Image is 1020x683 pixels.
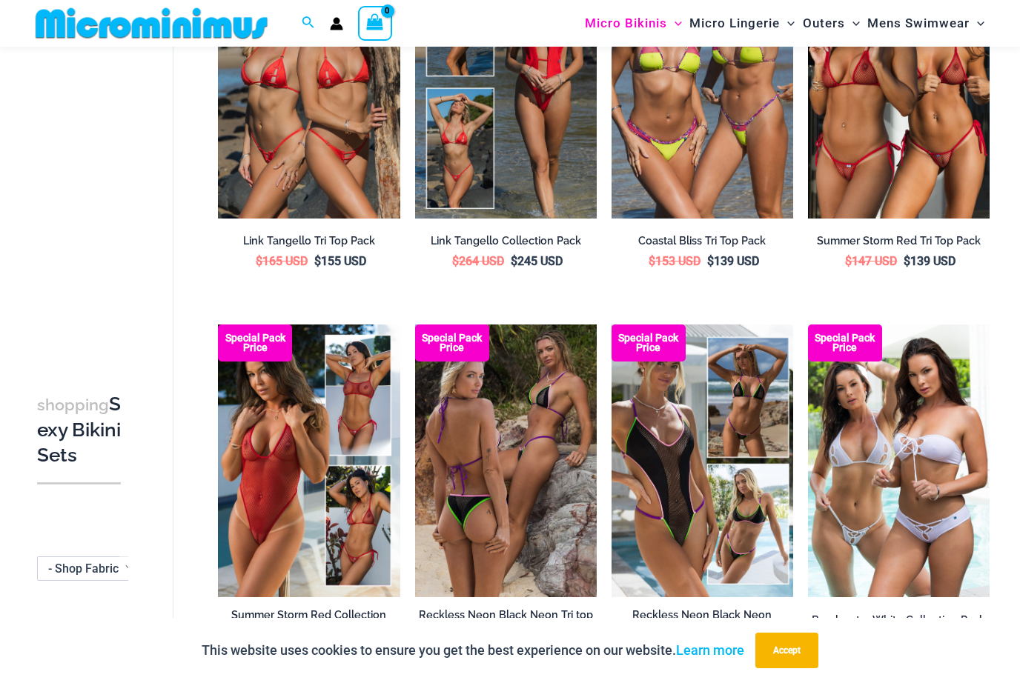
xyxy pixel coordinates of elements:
[358,6,392,40] a: View Shopping Cart, empty
[202,639,744,662] p: This website uses cookies to ensure you get the best experience on our website.
[808,333,882,353] b: Special Pack Price
[612,608,793,642] a: Reckless Neon Black Neon Collection Pack
[799,4,864,42] a: OutersMenu ToggleMenu Toggle
[864,4,988,42] a: Mens SwimwearMenu ToggleMenu Toggle
[904,254,956,268] bdi: 139 USD
[612,324,793,597] a: Collection Pack Top BTop B
[415,324,597,597] img: Tri Top Pack
[585,4,667,42] span: Micro Bikinis
[755,633,818,668] button: Accept
[667,4,682,42] span: Menu Toggle
[218,324,400,597] a: Summer Storm Red Collection Pack F Summer Storm Red Collection Pack BSummer Storm Red Collection ...
[37,556,141,581] span: - Shop Fabric Type
[415,333,489,353] b: Special Pack Price
[808,324,990,597] img: Collection Pack (5)
[37,396,109,414] span: shopping
[845,254,897,268] bdi: 147 USD
[686,4,798,42] a: Micro LingerieMenu ToggleMenu Toggle
[808,613,990,633] a: Breakwater White Collection Pack
[707,254,759,268] bdi: 139 USD
[612,324,793,597] img: Collection Pack
[511,254,517,268] span: $
[256,254,262,268] span: $
[415,234,597,253] a: Link Tangello Collection Pack
[415,324,597,597] a: Tri Top Pack Bottoms BBottoms B
[808,613,990,627] h2: Breakwater White Collection Pack
[218,324,400,597] img: Summer Storm Red Collection Pack B
[581,4,686,42] a: Micro BikinisMenu ToggleMenu Toggle
[302,14,315,33] a: Search icon link
[38,557,140,580] span: - Shop Fabric Type
[452,254,504,268] bdi: 264 USD
[218,234,400,248] h2: Link Tangello Tri Top Pack
[612,608,793,636] h2: Reckless Neon Black Neon Collection Pack
[845,254,852,268] span: $
[808,324,990,597] a: Collection Pack (5) Breakwater White 341 Top 4956 Shorts 08Breakwater White 341 Top 4956 Shorts 08
[330,17,343,30] a: Account icon link
[845,4,860,42] span: Menu Toggle
[612,234,793,248] h2: Coastal Bliss Tri Top Pack
[30,7,274,40] img: MM SHOP LOGO FLAT
[511,254,563,268] bdi: 245 USD
[48,562,148,576] span: - Shop Fabric Type
[37,392,121,467] h3: Sexy Bikini Sets
[689,4,780,42] span: Micro Lingerie
[612,333,686,353] b: Special Pack Price
[867,4,970,42] span: Mens Swimwear
[415,234,597,248] h2: Link Tangello Collection Pack
[808,234,990,248] h2: Summer Storm Red Tri Top Pack
[37,50,170,346] iframe: TrustedSite Certified
[452,254,459,268] span: $
[415,608,597,636] h2: Reckless Neon Black Neon Tri top Pack
[649,254,655,268] span: $
[970,4,984,42] span: Menu Toggle
[218,608,400,642] a: Summer Storm Red Collection Pack
[612,234,793,253] a: Coastal Bliss Tri Top Pack
[707,254,714,268] span: $
[579,2,990,44] nav: Site Navigation
[218,234,400,253] a: Link Tangello Tri Top Pack
[780,4,795,42] span: Menu Toggle
[415,608,597,642] a: Reckless Neon Black Neon Tri top Pack
[649,254,701,268] bdi: 153 USD
[808,234,990,253] a: Summer Storm Red Tri Top Pack
[256,254,308,268] bdi: 165 USD
[314,254,366,268] bdi: 155 USD
[676,642,744,658] a: Learn more
[314,254,321,268] span: $
[803,4,845,42] span: Outers
[218,608,400,636] h2: Summer Storm Red Collection Pack
[904,254,910,268] span: $
[218,333,292,353] b: Special Pack Price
